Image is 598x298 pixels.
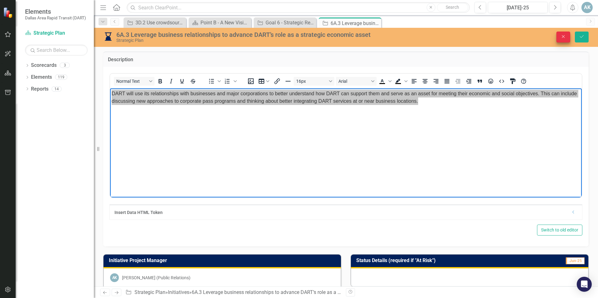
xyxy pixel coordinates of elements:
button: Table [256,77,271,86]
div: 119 [55,75,67,80]
div: Background color Black [393,77,408,86]
div: AK [110,273,119,282]
button: AK [581,2,593,13]
button: Help [518,77,529,86]
span: Jun-25 [566,257,585,264]
div: [PERSON_NAME] (Public Relations) [122,275,190,281]
div: Open Intercom Messenger [577,277,592,292]
img: ClearPoint Strategy [3,7,14,18]
div: Goal 6 - Strategic Relationships [266,19,315,27]
input: Search ClearPoint... [127,2,470,13]
button: Block Normal Text [114,77,155,86]
span: Normal Text [116,79,147,84]
div: Strategic Plan [116,38,375,43]
button: Switch to old editor [537,225,582,236]
a: Goal 6 - Strategic Relationships [255,19,315,27]
a: 3D.2 Use crowdsourcing to support issue resolution [125,19,185,27]
button: Strikethrough [188,77,198,86]
button: HTML Editor [496,77,507,86]
button: Align left [409,77,419,86]
span: 16px [296,79,327,84]
h3: Description [108,57,584,62]
span: Search [446,5,459,10]
a: Elements [31,74,52,81]
div: 6A.3 Leverage business relationships to advance DART’s role as a strategic economic asset [331,19,380,27]
div: Text color Black [377,77,393,86]
div: Bullet list [206,77,222,86]
div: 6A.3 Leverage business relationships to advance DART’s role as a strategic economic asset [116,31,375,38]
button: Bold [155,77,165,86]
a: Strategic Plan [25,30,88,37]
div: 3D.2 Use crowdsourcing to support issue resolution [135,19,185,27]
a: Point B - A New Vision for Mobility in [GEOGRAPHIC_DATA][US_STATE] [190,19,250,27]
div: [DATE]-25 [490,4,545,12]
button: Font Arial [336,77,377,86]
button: Italic [166,77,176,86]
button: Insert/edit link [272,77,282,86]
button: Insert image [246,77,256,86]
button: Align right [431,77,441,86]
span: Arial [338,79,369,84]
div: 3 [60,63,70,68]
small: Dallas Area Rapid Transit (DART) [25,15,86,20]
div: 6A.3 Leverage business relationships to advance DART’s role as a strategic economic asset [192,289,393,295]
img: In Progress [103,32,113,42]
button: Justify [442,77,452,86]
button: Increase indent [464,77,474,86]
button: Decrease indent [453,77,463,86]
button: Underline [177,77,187,86]
button: CSS Editor [507,77,518,86]
div: » » [125,289,341,296]
button: Align center [420,77,430,86]
div: Insert Data HTML Token [114,209,568,216]
button: Blockquote [474,77,485,86]
span: Elements [25,8,86,15]
div: Numbered list [222,77,238,86]
h3: Status Details (required if "At Risk") [356,258,540,263]
a: Scorecards [31,62,57,69]
iframe: Rich Text Area [110,88,582,197]
button: Font size 16px [294,77,334,86]
div: 14 [52,86,62,92]
a: Strategic Plan [134,289,165,295]
div: Point B - A New Vision for Mobility in [GEOGRAPHIC_DATA][US_STATE] [200,19,250,27]
a: Initiatives [168,289,189,295]
button: Search [437,3,468,12]
button: Emojis [485,77,496,86]
button: [DATE]-25 [488,2,548,13]
input: Search Below... [25,45,88,56]
a: Reports [31,86,48,93]
h3: Initiative Project Manager [109,258,338,263]
button: Horizontal line [283,77,293,86]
